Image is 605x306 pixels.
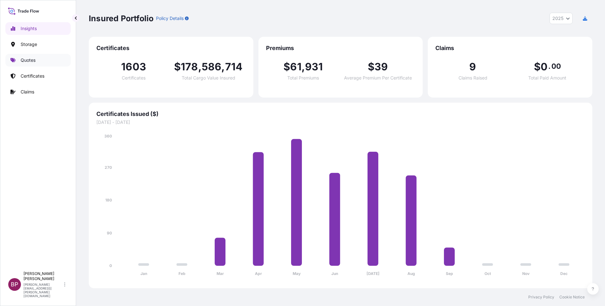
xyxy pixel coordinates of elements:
button: Year Selector [550,13,573,24]
tspan: Dec [560,271,568,276]
tspan: 360 [104,134,112,138]
span: $ [534,62,541,72]
a: Privacy Policy [528,295,554,300]
tspan: Apr [255,271,262,276]
span: , [198,62,202,72]
p: [PERSON_NAME] [PERSON_NAME] [23,271,63,281]
a: Quotes [5,54,71,67]
a: Certificates [5,70,71,82]
p: Storage [21,41,37,48]
span: , [221,62,225,72]
tspan: Jun [331,271,338,276]
span: 61 [290,62,301,72]
span: Certificates [96,44,246,52]
p: Quotes [21,57,36,63]
span: . [548,64,550,69]
tspan: Jan [140,271,147,276]
span: Certificates Issued ($) [96,110,585,118]
tspan: 180 [105,198,112,202]
tspan: Feb [179,271,185,276]
a: Insights [5,22,71,35]
span: Claims [435,44,585,52]
tspan: [DATE] [367,271,380,276]
span: 9 [469,62,476,72]
p: Insured Portfolio [89,13,153,23]
span: Certificates [122,76,146,80]
span: $ [174,62,181,72]
tspan: Oct [485,271,491,276]
span: 714 [225,62,243,72]
span: Claims Raised [459,76,487,80]
span: 178 [181,62,198,72]
span: 39 [374,62,388,72]
span: Total Premiums [287,76,319,80]
span: Premiums [266,44,415,52]
a: Cookie Notice [559,295,585,300]
span: 1603 [121,62,146,72]
span: , [302,62,305,72]
span: $ [368,62,374,72]
span: Average Premium Per Certificate [344,76,412,80]
span: $ [283,62,290,72]
p: Certificates [21,73,44,79]
p: Policy Details [156,15,184,22]
tspan: May [293,271,301,276]
span: [DATE] - [DATE] [96,119,585,125]
a: Storage [5,38,71,51]
p: Insights [21,25,37,32]
p: [PERSON_NAME][EMAIL_ADDRESS][PERSON_NAME][DOMAIN_NAME] [23,283,63,298]
tspan: 270 [105,165,112,170]
tspan: 0 [109,263,112,268]
span: 931 [305,62,323,72]
span: Total Cargo Value Insured [182,76,235,80]
span: 2025 [552,15,563,22]
p: Claims [21,89,34,95]
span: 00 [551,64,561,69]
tspan: Sep [446,271,453,276]
tspan: Nov [522,271,530,276]
span: BP [11,281,18,288]
span: 586 [202,62,222,72]
tspan: Aug [407,271,415,276]
a: Claims [5,86,71,98]
span: 0 [541,62,548,72]
tspan: 90 [107,231,112,235]
span: Total Paid Amount [528,76,566,80]
tspan: Mar [217,271,224,276]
